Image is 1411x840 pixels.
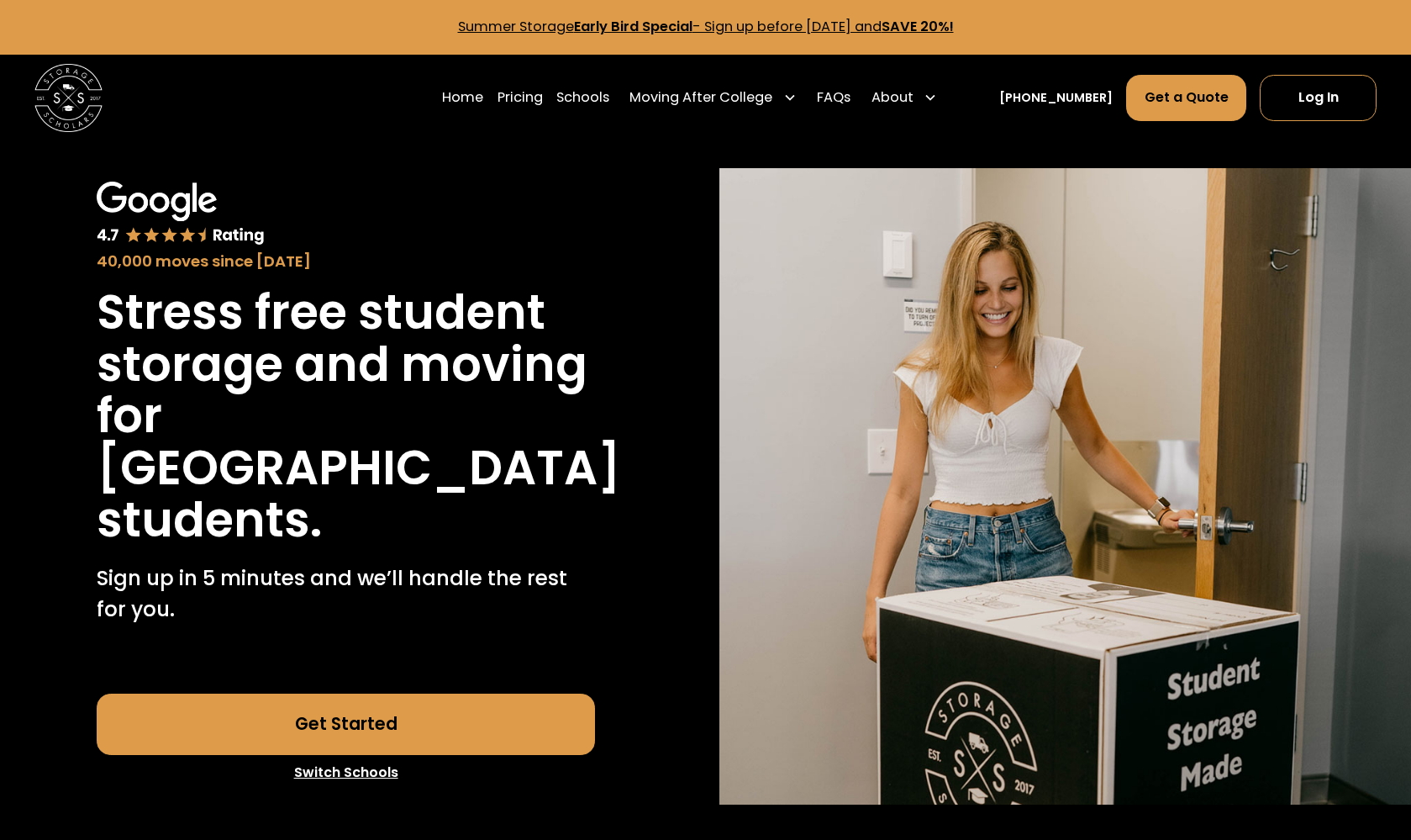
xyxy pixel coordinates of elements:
h1: [GEOGRAPHIC_DATA] [97,442,621,494]
a: Get Started [97,694,595,755]
div: Moving After College [623,74,803,122]
div: Moving After College [629,87,772,108]
p: Sign up in 5 minutes and we’ll handle the rest for you. [97,563,595,626]
strong: Early Bird Special [574,17,692,36]
img: Storage Scholars will have everything waiting for you in your room when you arrive to campus. [719,168,1411,805]
h1: Stress free student storage and moving for [97,287,595,442]
a: FAQs [817,74,850,122]
img: Google 4.7 star rating [97,182,265,246]
a: Switch Schools [97,755,595,790]
a: Get a Quote [1126,75,1246,121]
div: About [865,74,945,122]
div: About [871,87,913,108]
a: Pricing [498,74,543,122]
a: Schools [556,74,609,122]
a: [PHONE_NUMBER] [999,89,1113,107]
a: Log In [1260,75,1377,121]
strong: SAVE 20%! [882,17,954,36]
img: Storage Scholars main logo [34,64,103,133]
div: 40,000 moves since [DATE] [97,250,595,273]
h1: students. [97,494,322,547]
a: Summer StorageEarly Bird Special- Sign up before [DATE] andSAVE 20%! [458,17,954,36]
a: Home [442,74,483,122]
